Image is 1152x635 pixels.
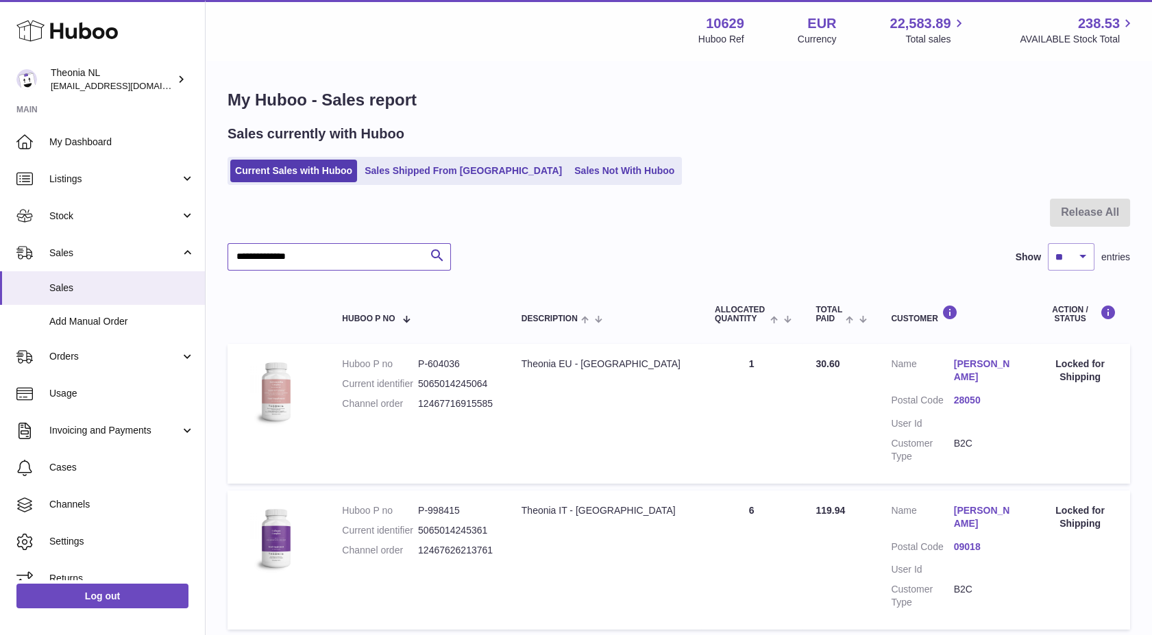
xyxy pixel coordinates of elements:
[569,160,679,182] a: Sales Not With Huboo
[1101,251,1130,264] span: entries
[49,424,180,437] span: Invoicing and Payments
[891,358,953,387] dt: Name
[418,524,494,537] dd: 5065014245361
[342,504,418,517] dt: Huboo P no
[49,315,195,328] span: Add Manual Order
[954,394,1016,407] a: 28050
[49,247,180,260] span: Sales
[698,33,744,46] div: Huboo Ref
[890,14,951,33] span: 22,583.89
[49,387,195,400] span: Usage
[701,344,802,483] td: 1
[816,306,842,323] span: Total paid
[1078,14,1120,33] span: 238.53
[905,33,966,46] span: Total sales
[51,80,201,91] span: [EMAIL_ADDRESS][DOMAIN_NAME]
[418,377,494,390] dd: 5065014245064
[891,583,953,609] dt: Customer Type
[715,306,767,323] span: ALLOCATED Quantity
[891,437,953,463] dt: Customer Type
[891,305,1016,323] div: Customer
[1044,504,1116,530] div: Locked for Shipping
[891,563,953,576] dt: User Id
[1044,358,1116,384] div: Locked for Shipping
[230,160,357,182] a: Current Sales with Huboo
[49,210,180,223] span: Stock
[342,358,418,371] dt: Huboo P no
[49,136,195,149] span: My Dashboard
[228,125,404,143] h2: Sales currently with Huboo
[49,350,180,363] span: Orders
[701,490,802,630] td: 6
[49,282,195,295] span: Sales
[360,160,567,182] a: Sales Shipped From [GEOGRAPHIC_DATA]
[241,358,310,426] img: 106291725893222.jpg
[49,461,195,474] span: Cases
[342,524,418,537] dt: Current identifier
[807,14,836,33] strong: EUR
[706,14,744,33] strong: 10629
[522,358,687,371] div: Theonia EU - [GEOGRAPHIC_DATA]
[49,572,195,585] span: Returns
[49,173,180,186] span: Listings
[342,397,418,410] dt: Channel order
[1016,251,1041,264] label: Show
[798,33,837,46] div: Currency
[418,358,494,371] dd: P-604036
[49,535,195,548] span: Settings
[954,540,1016,553] a: 09018
[522,504,687,517] div: Theonia IT - [GEOGRAPHIC_DATA]
[816,358,840,369] span: 30.60
[954,504,1016,530] a: [PERSON_NAME]
[816,505,845,516] span: 119.94
[49,498,195,511] span: Channels
[342,314,395,323] span: Huboo P no
[891,394,953,410] dt: Postal Code
[342,377,418,390] dt: Current identifier
[1020,14,1136,46] a: 238.53 AVAILABLE Stock Total
[418,504,494,517] dd: P-998415
[1020,33,1136,46] span: AVAILABLE Stock Total
[418,544,494,557] dd: 12467626213761
[16,69,37,90] img: info@wholesomegoods.eu
[16,584,188,608] a: Log out
[418,397,494,410] dd: 12467716915585
[890,14,966,46] a: 22,583.89 Total sales
[891,504,953,534] dt: Name
[891,417,953,430] dt: User Id
[522,314,578,323] span: Description
[954,358,1016,384] a: [PERSON_NAME]
[228,89,1130,111] h1: My Huboo - Sales report
[954,583,1016,609] dd: B2C
[954,437,1016,463] dd: B2C
[891,540,953,557] dt: Postal Code
[241,504,310,573] img: 106291725893008.jpg
[51,66,174,92] div: Theonia NL
[1044,305,1116,323] div: Action / Status
[342,544,418,557] dt: Channel order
